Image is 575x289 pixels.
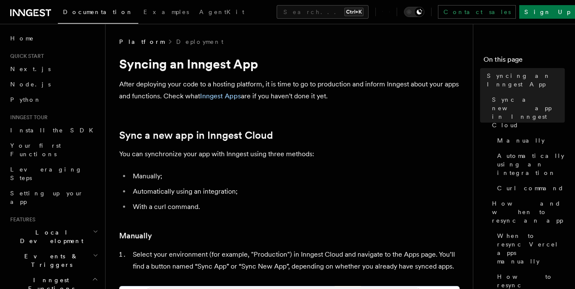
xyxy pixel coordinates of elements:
[199,9,244,15] span: AgentKit
[7,252,93,269] span: Events & Triggers
[119,37,164,46] span: Platform
[7,225,100,249] button: Local Development
[497,184,564,192] span: Curl command
[483,68,565,92] a: Syncing an Inngest App
[130,186,460,197] li: Automatically using an integration;
[497,136,545,145] span: Manually
[194,3,249,23] a: AgentKit
[487,72,565,89] span: Syncing an Inngest App
[10,34,34,43] span: Home
[483,54,565,68] h4: On this page
[10,81,51,88] span: Node.js
[200,92,241,100] a: Inngest Apps
[10,190,83,205] span: Setting up your app
[119,148,460,160] p: You can synchronize your app with Inngest using three methods:
[494,180,565,196] a: Curl command
[7,216,35,223] span: Features
[7,31,100,46] a: Home
[494,228,565,269] a: When to resync Vercel apps manually
[7,186,100,209] a: Setting up your app
[10,142,61,157] span: Your first Functions
[119,56,460,72] h1: Syncing an Inngest App
[130,201,460,213] li: With a curl command.
[489,92,565,133] a: Sync a new app in Inngest Cloud
[497,152,565,177] span: Automatically using an integration
[492,95,565,129] span: Sync a new app in Inngest Cloud
[497,232,565,266] span: When to resync Vercel apps manually
[492,199,565,225] span: How and when to resync an app
[7,249,100,272] button: Events & Triggers
[438,5,516,19] a: Contact sales
[119,230,152,242] a: Manually
[176,37,223,46] a: Deployment
[63,9,133,15] span: Documentation
[10,96,41,103] span: Python
[7,228,93,245] span: Local Development
[7,162,100,186] a: Leveraging Steps
[277,5,369,19] button: Search...Ctrl+K
[10,166,82,181] span: Leveraging Steps
[7,123,100,138] a: Install the SDK
[10,66,51,72] span: Next.js
[7,138,100,162] a: Your first Functions
[7,53,44,60] span: Quick start
[143,9,189,15] span: Examples
[489,196,565,228] a: How and when to resync an app
[494,133,565,148] a: Manually
[130,170,460,182] li: Manually;
[404,7,424,17] button: Toggle dark mode
[119,78,460,102] p: After deploying your code to a hosting platform, it is time to go to production and inform Innges...
[58,3,138,24] a: Documentation
[494,148,565,180] a: Automatically using an integration
[344,8,363,16] kbd: Ctrl+K
[119,129,273,141] a: Sync a new app in Inngest Cloud
[10,127,98,134] span: Install the SDK
[7,77,100,92] a: Node.js
[7,114,48,121] span: Inngest tour
[7,61,100,77] a: Next.js
[138,3,194,23] a: Examples
[130,249,460,272] li: Select your environment (for example, "Production") in Inngest Cloud and navigate to the Apps pag...
[7,92,100,107] a: Python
